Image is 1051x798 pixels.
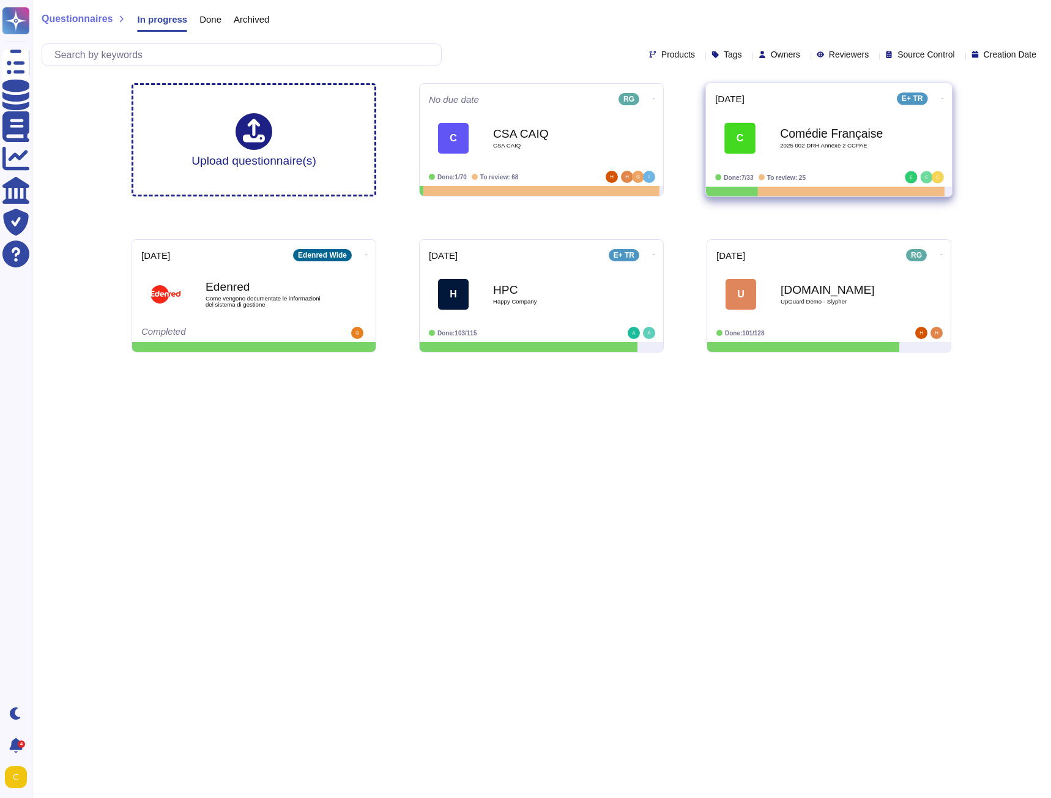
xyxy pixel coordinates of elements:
[141,327,291,339] div: Completed
[437,330,477,337] span: Done: 103/115
[137,15,187,24] span: In progress
[48,44,441,65] input: Search by keywords
[780,143,904,149] span: 2025 002 DRH Annexe 2 CCPAE
[829,50,869,59] span: Reviewers
[42,14,113,24] span: Questionnaires
[726,279,756,310] div: U
[781,284,903,296] b: [DOMAIN_NAME]
[724,122,756,154] div: C
[141,251,170,260] span: [DATE]
[715,94,745,103] span: [DATE]
[716,251,745,260] span: [DATE]
[725,330,765,337] span: Done: 101/128
[930,327,943,339] img: user
[199,15,221,24] span: Done
[493,284,615,296] b: HPC
[150,279,181,310] img: Logo
[643,327,655,339] img: user
[191,113,316,166] div: Upload questionnaire(s)
[429,251,458,260] span: [DATE]
[18,740,25,748] div: 4
[897,50,954,59] span: Source Control
[438,123,469,154] div: C
[493,299,615,305] span: Happy Company
[2,764,35,791] button: user
[5,766,27,788] img: user
[906,249,927,261] div: RG
[932,171,944,184] img: user
[437,174,467,181] span: Done: 1/70
[621,171,633,183] img: user
[632,171,644,183] img: user
[628,327,640,339] img: user
[780,127,904,139] b: Comédie Française
[724,50,742,59] span: Tags
[781,299,903,305] span: UpGuard Demo - Slypher
[438,279,469,310] div: H
[293,249,352,261] div: Edenred Wide
[661,50,695,59] span: Products
[493,128,615,140] b: CSA CAIQ
[724,174,753,181] span: Done: 7/33
[480,174,519,181] span: To review: 68
[920,171,932,184] img: user
[206,296,328,307] span: Come vengono documentate le informazioni del sistema di gestione
[767,174,806,181] span: To review: 25
[897,92,928,105] div: E+ TR
[429,95,479,104] span: No due date
[606,171,618,183] img: user
[643,171,655,183] img: user
[206,281,328,293] b: Edenred
[609,249,639,261] div: E+ TR
[618,93,639,105] div: RG
[493,143,615,149] span: CSA CAIQ
[771,50,800,59] span: Owners
[905,171,917,184] img: user
[234,15,269,24] span: Archived
[915,327,927,339] img: user
[984,50,1036,59] span: Creation Date
[351,327,363,339] img: user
